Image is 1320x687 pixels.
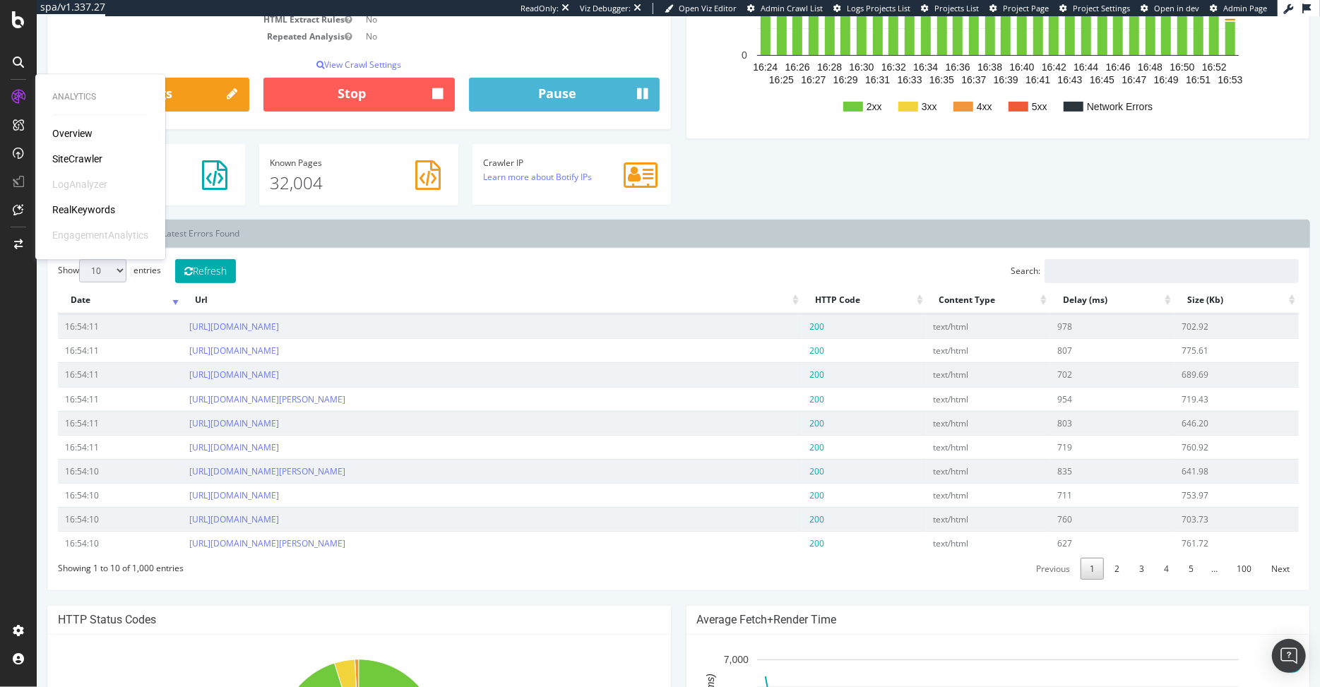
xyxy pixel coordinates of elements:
[747,3,823,14] a: Admin Crawl List
[1166,546,1189,558] span: …
[21,242,124,265] label: Show entries
[716,44,741,56] text: 16:24
[1044,541,1067,563] a: 1
[1138,466,1262,490] td: 753.97
[21,442,145,466] td: 16:54:10
[885,84,900,95] text: 3xx
[773,472,787,484] span: 200
[21,370,145,394] td: 16:54:11
[1037,44,1062,56] text: 16:44
[766,270,890,297] th: HTTP Code: activate to sort column ascending
[686,637,711,648] text: 7,000
[890,418,1014,442] td: text/html
[1069,44,1093,56] text: 16:46
[660,596,1263,610] h4: Average Fetch+Render Time
[21,514,145,538] td: 16:54:10
[52,126,93,141] a: Overview
[1069,541,1092,563] a: 2
[521,3,559,14] div: ReadOnly:
[773,352,787,364] span: 200
[21,321,145,345] td: 16:54:11
[52,203,115,217] div: RealKeywords
[732,57,757,68] text: 16:25
[773,400,787,412] span: 200
[446,141,624,150] h4: Crawler IP
[1073,3,1130,13] span: Project Settings
[21,490,145,514] td: 16:54:10
[1021,57,1045,68] text: 16:43
[773,376,787,388] span: 200
[1085,57,1110,68] text: 16:47
[153,376,309,388] a: [URL][DOMAIN_NAME][PERSON_NAME]
[830,84,845,95] text: 2xx
[42,242,90,265] select: Showentries
[21,539,147,557] div: Showing 1 to 10 of 1,000 entries
[761,3,823,13] span: Admin Crawl List
[115,203,213,231] a: Latest Errors Found
[322,11,623,28] td: No
[52,228,148,242] div: EngagementAnalytics
[893,57,917,68] text: 16:35
[921,3,979,14] a: Projects List
[908,44,933,56] text: 16:36
[773,304,787,316] span: 200
[1059,3,1130,14] a: Project Settings
[233,141,410,150] h4: Pages Known
[52,177,107,191] a: LogAnalyzer
[890,514,1014,538] td: text/html
[844,44,869,56] text: 16:32
[21,596,624,610] h4: HTTP Status Codes
[1138,370,1262,394] td: 719.43
[890,394,1014,418] td: text/html
[21,61,213,95] a: Settings
[665,3,737,14] a: Open Viz Editor
[153,304,242,316] a: [URL][DOMAIN_NAME]
[1138,345,1262,369] td: 689.69
[956,57,981,68] text: 16:39
[21,418,145,442] td: 16:54:11
[153,520,309,532] a: [URL][DOMAIN_NAME][PERSON_NAME]
[1013,270,1138,297] th: Delay (ms): activate to sort column ascending
[1053,57,1078,68] text: 16:45
[21,345,145,369] td: 16:54:11
[973,44,997,56] text: 16:40
[890,490,1014,514] td: text/html
[1191,541,1224,563] a: 100
[974,242,1262,266] label: Search:
[145,270,766,297] th: Url: activate to sort column ascending
[1003,3,1049,13] span: Project Page
[21,394,145,418] td: 16:54:11
[890,466,1014,490] td: text/html
[796,57,821,68] text: 16:29
[1143,541,1166,563] a: 5
[847,3,910,13] span: Logs Projects List
[138,242,199,266] button: Refresh
[1138,297,1262,321] td: 702.92
[890,270,1014,297] th: Content Type: activate to sort column ascending
[52,152,102,166] div: SiteCrawler
[773,424,787,436] span: 200
[153,352,242,364] a: [URL][DOMAIN_NAME]
[153,472,242,484] a: [URL][DOMAIN_NAME]
[20,141,198,150] h4: Pages Crawled
[1223,3,1267,13] span: Admin Page
[1138,490,1262,514] td: 703.73
[773,328,787,340] span: 200
[227,61,418,95] button: Stop
[1141,3,1199,14] a: Open in dev
[21,270,145,297] th: Date: activate to sort column ascending
[1133,44,1158,56] text: 16:50
[1013,466,1138,490] td: 711
[52,91,148,103] div: Analytics
[21,11,322,28] td: Repeated Analysis
[1013,514,1138,538] td: 627
[1013,442,1138,466] td: 835
[1050,84,1116,95] text: Network Errors
[890,297,1014,321] td: text/html
[890,345,1014,369] td: text/html
[773,520,787,532] span: 200
[705,33,710,44] text: 0
[940,84,956,95] text: 4xx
